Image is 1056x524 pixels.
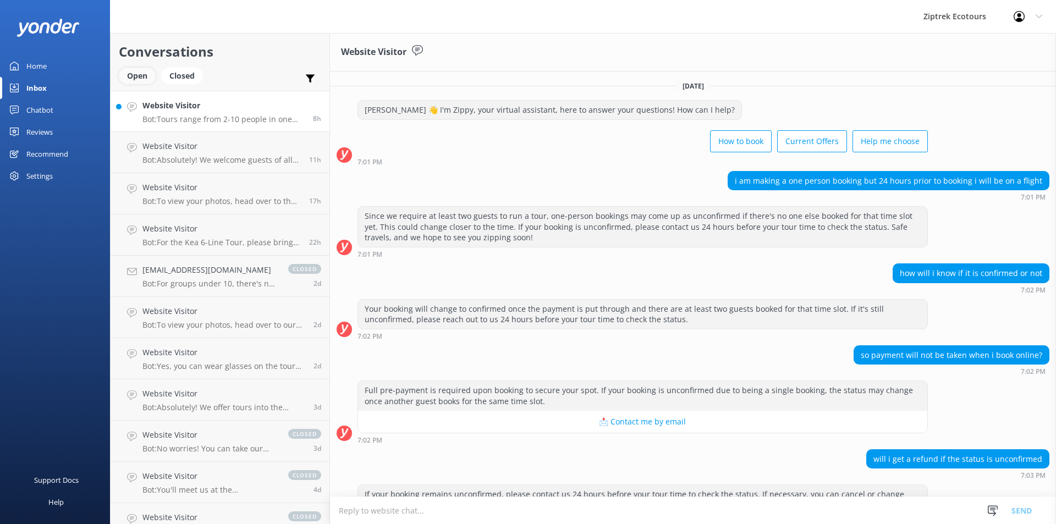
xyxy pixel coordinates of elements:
[728,193,1049,201] div: Aug 17 2025 07:01pm (UTC +12:00) Pacific/Auckland
[288,264,321,274] span: closed
[358,411,927,433] button: 📩 Contact me by email
[142,429,277,441] h4: Website Visitor
[111,214,329,256] a: Website VisitorBot:For the Kea 6-Line Tour, please bring as little as possible since the guides w...
[142,279,277,289] p: Bot: For groups under 10, there's no charge to change or cancel up to 24 hours prior to your tour...
[358,381,927,410] div: Full pre-payment is required upon booking to secure your spot. If your booking is unconfirmed due...
[313,361,321,371] span: Aug 30 2025 09:18am (UTC +12:00) Pacific/Auckland
[1021,368,1046,375] strong: 7:02 PM
[313,402,321,412] span: Aug 29 2025 12:03pm (UTC +12:00) Pacific/Auckland
[313,320,321,329] span: Aug 30 2025 11:18am (UTC +12:00) Pacific/Auckland
[26,121,53,143] div: Reviews
[142,511,277,523] h4: Website Visitor
[341,45,406,59] h3: Website Visitor
[1021,194,1046,201] strong: 7:01 PM
[853,130,928,152] button: Help me choose
[111,379,329,421] a: Website VisitorBot:Absolutely! We offer tours into the evening, so 5pm is a great time to enjoy t...
[142,444,277,454] p: Bot: No worries! You can take our quiz to help choose the best zipline adventure for you at [URL]...
[119,41,321,62] h2: Conversations
[111,132,329,173] a: Website VisitorBot:Absolutely! We welcome guests of all ages to enjoy our zipline tours. As long ...
[142,264,277,276] h4: [EMAIL_ADDRESS][DOMAIN_NAME]
[161,68,203,84] div: Closed
[111,173,329,214] a: Website VisitorBot:To view your photos, head over to the My Photos Page on our website and select...
[142,223,301,235] h4: Website Visitor
[676,81,711,91] span: [DATE]
[854,346,1049,365] div: so payment will not be taken when i book online?
[142,320,305,330] p: Bot: To view your photos, head over to our My Photos Page at [URL][DOMAIN_NAME]. Make sure to sel...
[313,444,321,453] span: Aug 29 2025 09:29am (UTC +12:00) Pacific/Auckland
[48,491,64,513] div: Help
[111,338,329,379] a: Website VisitorBot:Yes, you can wear glasses on the tour as long as they are not loose-fitting or...
[111,421,329,462] a: Website VisitorBot:No worries! You can take our quiz to help choose the best zipline adventure fo...
[358,300,927,329] div: Your booking will change to confirmed once the payment is put through and there are at least two ...
[358,207,927,247] div: Since we require at least two guests to run a tour, one-person bookings may come up as unconfirme...
[358,158,928,166] div: Aug 17 2025 07:01pm (UTC +12:00) Pacific/Auckland
[309,155,321,164] span: Sep 01 2025 09:30pm (UTC +12:00) Pacific/Auckland
[867,450,1049,468] div: will i get a refund if the status is unconfirmed
[1021,472,1046,479] strong: 7:03 PM
[893,264,1049,283] div: how will i know if it is confirmed or not
[142,196,301,206] p: Bot: To view your photos, head over to the My Photos Page on our website and select the exact dat...
[358,159,382,166] strong: 7:01 PM
[309,238,321,247] span: Sep 01 2025 09:38am (UTC +12:00) Pacific/Auckland
[142,485,277,495] p: Bot: You'll meet us at the [GEOGRAPHIC_DATA], located at the top of [GEOGRAPHIC_DATA]. You can re...
[866,471,1049,479] div: Aug 17 2025 07:03pm (UTC +12:00) Pacific/Auckland
[313,114,321,123] span: Sep 01 2025 11:58pm (UTC +12:00) Pacific/Auckland
[26,99,53,121] div: Chatbot
[26,55,47,77] div: Home
[313,279,321,288] span: Aug 31 2025 06:43am (UTC +12:00) Pacific/Auckland
[161,69,208,81] a: Closed
[728,172,1049,190] div: i am making a one person booking but 24 hours prior to booking i will be on a flight
[26,77,47,99] div: Inbox
[358,101,741,119] div: [PERSON_NAME] 👋 I'm Zippy, your virtual assistant, here to answer your questions! How can I help?
[111,91,329,132] a: Website VisitorBot:Tours range from 2-10 people in one group, so if you're the only one booked, w...
[26,165,53,187] div: Settings
[1021,287,1046,294] strong: 7:02 PM
[358,437,382,444] strong: 7:02 PM
[142,470,277,482] h4: Website Visitor
[893,286,1049,294] div: Aug 17 2025 07:02pm (UTC +12:00) Pacific/Auckland
[358,485,927,514] div: If your booking remains unconfirmed, please contact us 24 hours before your tour time to check th...
[358,436,928,444] div: Aug 17 2025 07:02pm (UTC +12:00) Pacific/Auckland
[142,402,305,412] p: Bot: Absolutely! We offer tours into the evening, so 5pm is a great time to enjoy the zipline exp...
[111,297,329,338] a: Website VisitorBot:To view your photos, head over to our My Photos Page at [URL][DOMAIN_NAME]. Ma...
[854,367,1049,375] div: Aug 17 2025 07:02pm (UTC +12:00) Pacific/Auckland
[313,485,321,494] span: Aug 28 2025 05:33pm (UTC +12:00) Pacific/Auckland
[142,238,301,247] p: Bot: For the Kea 6-Line Tour, please bring as little as possible since the guides will carry all ...
[119,68,156,84] div: Open
[777,130,847,152] button: Current Offers
[288,511,321,521] span: closed
[288,470,321,480] span: closed
[142,155,301,165] p: Bot: Absolutely! We welcome guests of all ages to enjoy our zipline tours. As long as you're keen...
[34,469,79,491] div: Support Docs
[142,388,305,400] h4: Website Visitor
[142,305,305,317] h4: Website Visitor
[710,130,772,152] button: How to book
[358,251,382,258] strong: 7:01 PM
[111,256,329,297] a: [EMAIL_ADDRESS][DOMAIN_NAME]Bot:For groups under 10, there's no charge to change or cancel up to ...
[111,462,329,503] a: Website VisitorBot:You'll meet us at the [GEOGRAPHIC_DATA], located at the top of [GEOGRAPHIC_DAT...
[142,100,305,112] h4: Website Visitor
[142,140,301,152] h4: Website Visitor
[26,143,68,165] div: Recommend
[16,19,80,37] img: yonder-white-logo.png
[142,181,301,194] h4: Website Visitor
[142,361,305,371] p: Bot: Yes, you can wear glasses on the tour as long as they are not loose-fitting or likely to fal...
[142,346,305,358] h4: Website Visitor
[358,333,382,340] strong: 7:02 PM
[119,69,161,81] a: Open
[358,332,928,340] div: Aug 17 2025 07:02pm (UTC +12:00) Pacific/Auckland
[358,250,928,258] div: Aug 17 2025 07:01pm (UTC +12:00) Pacific/Auckland
[309,196,321,206] span: Sep 01 2025 03:20pm (UTC +12:00) Pacific/Auckland
[142,114,305,124] p: Bot: Tours range from 2-10 people in one group, so if you're the only one booked, we might need t...
[288,429,321,439] span: closed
